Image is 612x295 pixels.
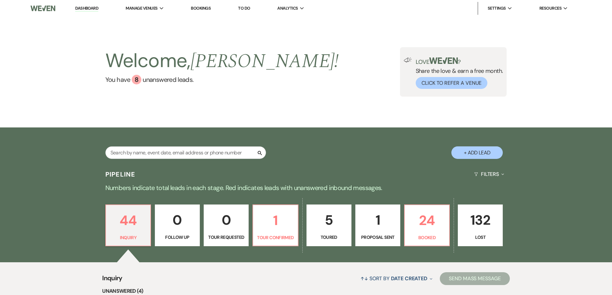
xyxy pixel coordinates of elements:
[105,204,151,246] a: 44Inquiry
[462,209,499,231] p: 132
[404,57,412,63] img: loud-speaker-illustration.svg
[257,234,294,241] p: Tour Confirmed
[416,57,503,65] p: Love ?
[105,47,339,75] h2: Welcome,
[409,210,445,231] p: 24
[159,209,196,231] p: 0
[277,5,298,12] span: Analytics
[159,234,196,241] p: Follow Up
[110,234,146,241] p: Inquiry
[409,234,445,241] p: Booked
[451,146,503,159] button: + Add Lead
[539,5,562,12] span: Resources
[355,204,400,246] a: 1Proposal Sent
[412,57,503,89] div: Share the love & earn a free month.
[391,275,427,282] span: Date Created
[208,209,244,231] p: 0
[359,209,396,231] p: 1
[208,234,244,241] p: Tour Requested
[132,75,141,84] div: 8
[488,5,506,12] span: Settings
[440,272,510,285] button: Send Mass Message
[191,5,211,11] a: Bookings
[472,166,507,183] button: Filters
[462,234,499,241] p: Lost
[311,209,347,231] p: 5
[458,204,503,246] a: 132Lost
[404,204,450,246] a: 24Booked
[358,270,435,287] button: Sort By Date Created
[204,204,249,246] a: 0Tour Requested
[102,273,122,287] span: Inquiry
[306,204,351,246] a: 5Toured
[105,170,136,179] h3: Pipeline
[75,5,98,12] a: Dashboard
[126,5,157,12] span: Manage Venues
[31,2,55,15] img: Weven Logo
[416,77,487,89] button: Click to Refer a Venue
[359,234,396,241] p: Proposal Sent
[311,234,347,241] p: Toured
[257,210,294,231] p: 1
[155,204,200,246] a: 0Follow Up
[191,47,339,76] span: [PERSON_NAME] !
[75,183,537,193] p: Numbers indicate total leads in each stage. Red indicates leads with unanswered inbound messages.
[110,210,146,231] p: 44
[238,5,250,11] a: To Do
[105,75,339,84] a: You have 8 unanswered leads.
[105,146,266,159] input: Search by name, event date, email address or phone number
[429,57,458,64] img: weven-logo-green.svg
[253,204,298,246] a: 1Tour Confirmed
[360,275,368,282] span: ↑↓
